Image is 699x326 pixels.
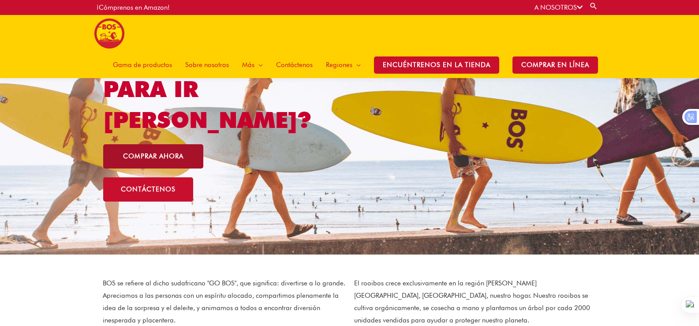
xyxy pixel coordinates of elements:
[535,4,577,11] font: A NOSOTROS
[269,52,319,78] a: Contáctenos
[383,61,490,69] font: Encuéntrenos en la tienda
[123,152,183,160] font: COMPRAR AHORA
[535,4,583,11] a: A NOSOTROS
[103,144,203,169] a: COMPRAR AHORA
[521,61,589,69] font: COMPRAR EN LÍNEA
[235,52,269,78] a: Más
[103,279,345,324] font: BOS se refiere al dicho sudafricano "GO BOS", que significa: divertirse a lo grande. Apreciamos a...
[113,61,172,69] font: Gama de productos
[354,279,590,324] font: El rooibos crece exclusivamente en la región [PERSON_NAME][GEOGRAPHIC_DATA], [GEOGRAPHIC_DATA], n...
[103,45,311,133] font: ¿ESTÁS LISTO PARA IR [PERSON_NAME]?
[94,19,124,49] img: BOS Estados Unidos
[506,52,605,78] a: COMPRAR EN LÍNEA
[326,61,352,69] font: Regiones
[100,52,605,78] nav: Navegación del sitio
[179,52,235,78] a: Sobre nosotros
[97,4,170,11] font: ¡Cómprenos en Amazon!
[589,2,598,10] a: Botón de búsqueda
[103,177,193,202] a: CONTÁCTENOS
[185,61,229,69] font: Sobre nosotros
[319,52,367,78] a: Regiones
[106,52,179,78] a: Gama de productos
[276,61,313,69] font: Contáctenos
[121,185,176,193] font: CONTÁCTENOS
[242,61,254,69] font: Más
[367,52,506,78] a: Encuéntrenos en la tienda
